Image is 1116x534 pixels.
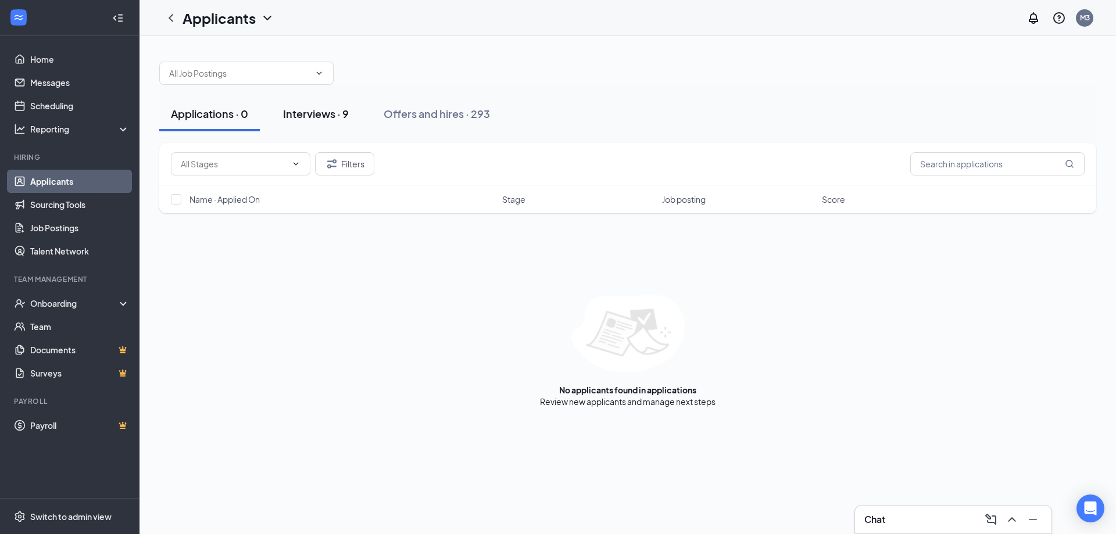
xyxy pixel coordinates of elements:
[164,11,178,25] svg: ChevronLeft
[1080,13,1090,23] div: M3
[30,338,130,361] a: DocumentsCrown
[1005,513,1019,526] svg: ChevronUp
[30,239,130,263] a: Talent Network
[30,361,130,385] a: SurveysCrown
[30,511,112,522] div: Switch to admin view
[181,157,287,170] input: All Stages
[171,106,248,121] div: Applications · 0
[1052,11,1066,25] svg: QuestionInfo
[1065,159,1074,169] svg: MagnifyingGlass
[30,71,130,94] a: Messages
[189,193,260,205] span: Name · Applied On
[30,315,130,338] a: Team
[183,8,256,28] h1: Applicants
[30,414,130,437] a: PayrollCrown
[910,152,1085,175] input: Search in applications
[14,274,127,284] div: Team Management
[559,384,696,396] div: No applicants found in applications
[325,157,339,171] svg: Filter
[260,11,274,25] svg: ChevronDown
[314,69,324,78] svg: ChevronDown
[315,152,374,175] button: Filter Filters
[384,106,490,121] div: Offers and hires · 293
[984,513,998,526] svg: ComposeMessage
[14,152,127,162] div: Hiring
[30,48,130,71] a: Home
[30,216,130,239] a: Job Postings
[291,159,301,169] svg: ChevronDown
[13,12,24,23] svg: WorkstreamLogo
[14,396,127,406] div: Payroll
[864,513,885,526] h3: Chat
[169,67,310,80] input: All Job Postings
[112,12,124,24] svg: Collapse
[502,193,525,205] span: Stage
[1076,494,1104,522] div: Open Intercom Messenger
[1024,510,1042,529] button: Minimize
[1026,11,1040,25] svg: Notifications
[283,106,349,121] div: Interviews · 9
[14,511,26,522] svg: Settings
[822,193,845,205] span: Score
[14,298,26,309] svg: UserCheck
[14,123,26,135] svg: Analysis
[1026,513,1040,526] svg: Minimize
[30,298,120,309] div: Onboarding
[1003,510,1021,529] button: ChevronUp
[30,123,130,135] div: Reporting
[662,193,706,205] span: Job posting
[540,396,716,407] div: Review new applicants and manage next steps
[30,94,130,117] a: Scheduling
[571,295,685,372] img: empty-state
[30,193,130,216] a: Sourcing Tools
[982,510,1000,529] button: ComposeMessage
[30,170,130,193] a: Applicants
